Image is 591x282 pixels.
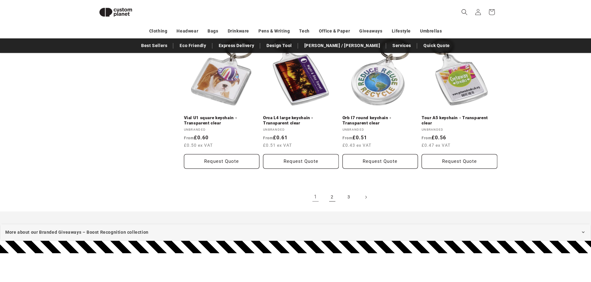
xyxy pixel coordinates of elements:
[422,115,497,126] a: Tour A5 keychain - Transparent clear
[325,190,339,204] a: Page 2
[359,26,382,37] a: Giveaways
[343,154,418,169] button: Request Quote
[343,115,418,126] a: Orb I7 round keychain - Transparent clear
[263,40,295,51] a: Design Tool
[263,154,339,169] button: Request Quote
[299,26,309,37] a: Tech
[228,26,249,37] a: Drinkware
[184,154,260,169] button: Request Quote
[149,26,168,37] a: Clothing
[216,40,257,51] a: Express Delivery
[309,190,322,204] a: Page 1
[5,228,149,236] span: More about our Branded Giveaways – Boost Recognition collection
[138,40,170,51] a: Best Sellers
[258,26,290,37] a: Pens & Writing
[458,5,471,19] summary: Search
[301,40,383,51] a: [PERSON_NAME] / [PERSON_NAME]
[184,115,260,126] a: Vial U1 square keychain - Transparent clear
[389,40,414,51] a: Services
[94,2,137,22] img: Custom Planet
[487,215,591,282] iframe: Chat Widget
[422,154,497,169] button: Request Quote
[342,190,356,204] a: Page 3
[177,40,209,51] a: Eco Friendly
[359,190,373,204] a: Next page
[184,190,497,204] nav: Pagination
[319,26,350,37] a: Office & Paper
[177,26,198,37] a: Headwear
[420,40,453,51] a: Quick Quote
[263,115,339,126] a: Orca L4 large keychain - Transparent clear
[392,26,411,37] a: Lifestyle
[420,26,442,37] a: Umbrellas
[208,26,218,37] a: Bags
